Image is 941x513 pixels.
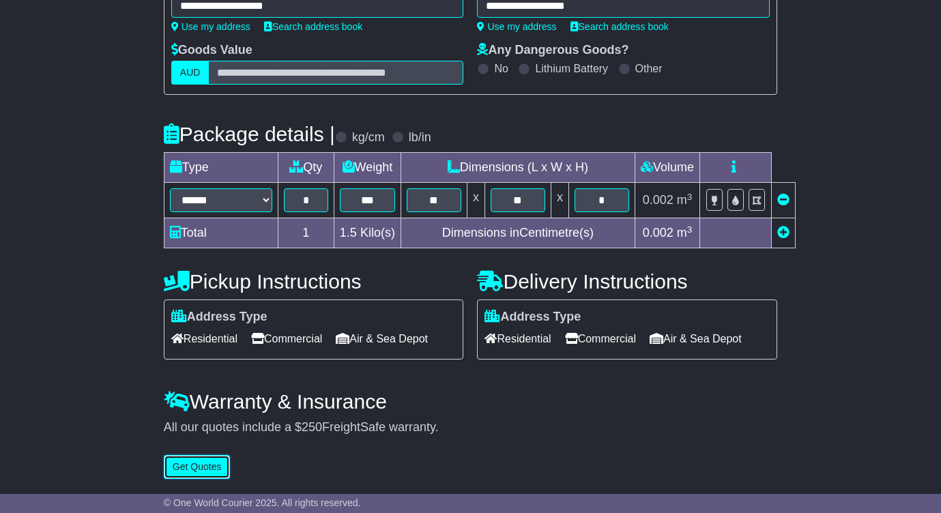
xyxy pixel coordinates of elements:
[777,226,790,239] a: Add new item
[401,218,635,248] td: Dimensions in Centimetre(s)
[677,193,693,207] span: m
[477,270,777,293] h4: Delivery Instructions
[164,153,278,183] td: Type
[643,193,674,207] span: 0.002
[467,183,484,218] td: x
[264,21,362,32] a: Search address book
[401,153,635,183] td: Dimensions (L x W x H)
[635,62,663,75] label: Other
[164,420,777,435] div: All our quotes include a $ FreightSafe warranty.
[164,270,464,293] h4: Pickup Instructions
[251,328,322,349] span: Commercial
[164,123,335,145] h4: Package details |
[687,192,693,202] sup: 3
[635,153,699,183] td: Volume
[477,21,556,32] a: Use my address
[352,130,385,145] label: kg/cm
[477,43,628,58] label: Any Dangerous Goods?
[278,153,334,183] td: Qty
[171,21,250,32] a: Use my address
[334,153,401,183] td: Weight
[677,226,693,239] span: m
[171,61,209,85] label: AUD
[164,218,278,248] td: Total
[570,21,669,32] a: Search address book
[494,62,508,75] label: No
[535,62,608,75] label: Lithium Battery
[650,328,742,349] span: Air & Sea Depot
[334,218,401,248] td: Kilo(s)
[278,218,334,248] td: 1
[565,328,636,349] span: Commercial
[164,455,231,479] button: Get Quotes
[336,328,428,349] span: Air & Sea Depot
[302,420,322,434] span: 250
[171,328,237,349] span: Residential
[484,328,551,349] span: Residential
[171,43,252,58] label: Goods Value
[164,390,777,413] h4: Warranty & Insurance
[164,497,361,508] span: © One World Courier 2025. All rights reserved.
[340,226,357,239] span: 1.5
[551,183,568,218] td: x
[409,130,431,145] label: lb/in
[687,224,693,235] sup: 3
[777,193,790,207] a: Remove this item
[484,310,581,325] label: Address Type
[643,226,674,239] span: 0.002
[171,310,267,325] label: Address Type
